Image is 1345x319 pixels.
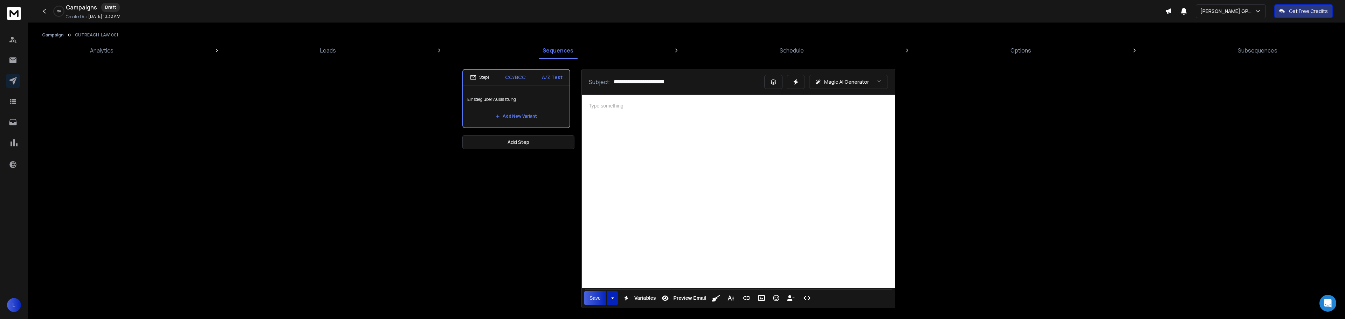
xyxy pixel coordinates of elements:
[90,46,113,55] p: Analytics
[75,32,118,38] p: OUTREACH-LAW-001
[1011,46,1031,55] p: Options
[780,46,804,55] p: Schedule
[1234,42,1282,59] a: Subsequences
[775,42,808,59] a: Schedule
[505,74,526,81] p: CC/BCC
[7,298,21,312] button: L
[470,74,489,81] div: Step 1
[620,291,657,305] button: Variables
[800,291,814,305] button: Code View
[709,291,723,305] button: Clean HTML
[1289,8,1328,15] p: Get Free Credits
[101,3,120,12] div: Draft
[589,78,611,86] p: Subject:
[86,42,118,59] a: Analytics
[543,46,573,55] p: Sequences
[66,14,87,20] p: Created At:
[724,291,737,305] button: More Text
[462,135,574,149] button: Add Step
[658,291,708,305] button: Preview Email
[824,78,869,85] p: Magic AI Generator
[1238,46,1277,55] p: Subsequences
[1006,42,1035,59] a: Options
[1274,4,1333,18] button: Get Free Credits
[584,291,606,305] button: Save
[42,32,64,38] button: Campaign
[57,9,61,13] p: 0 %
[770,291,783,305] button: Emoticons
[1319,295,1336,312] div: Open Intercom Messenger
[538,42,578,59] a: Sequences
[755,291,768,305] button: Insert Image (Ctrl+P)
[672,295,708,301] span: Preview Email
[784,291,798,305] button: Insert Unsubscribe Link
[66,3,97,12] h1: Campaigns
[467,90,565,109] p: Einstieg über Auslastung
[542,74,563,81] p: A/Z Test
[490,109,543,123] button: Add New Variant
[88,14,120,19] p: [DATE] 10:32 AM
[320,46,336,55] p: Leads
[1200,8,1254,15] p: [PERSON_NAME] GPT
[462,69,570,128] li: Step1CC/BCCA/Z TestEinstieg über AuslastungAdd New Variant
[316,42,340,59] a: Leads
[633,295,657,301] span: Variables
[809,75,888,89] button: Magic AI Generator
[740,291,753,305] button: Insert Link (Ctrl+K)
